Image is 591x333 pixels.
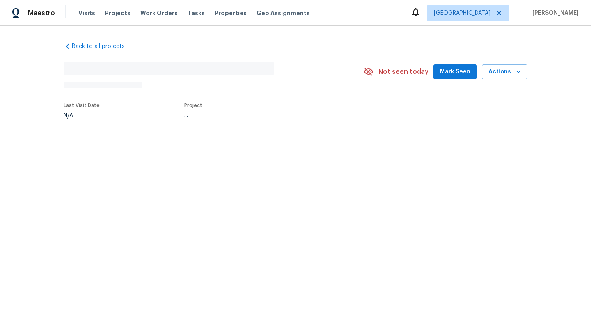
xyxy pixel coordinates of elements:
[78,9,95,17] span: Visits
[215,9,247,17] span: Properties
[188,10,205,16] span: Tasks
[184,103,202,108] span: Project
[488,67,521,77] span: Actions
[378,68,428,76] span: Not seen today
[28,9,55,17] span: Maestro
[64,113,100,119] div: N/A
[434,9,490,17] span: [GEOGRAPHIC_DATA]
[529,9,579,17] span: [PERSON_NAME]
[482,64,527,80] button: Actions
[64,42,142,50] a: Back to all projects
[64,103,100,108] span: Last Visit Date
[140,9,178,17] span: Work Orders
[184,113,342,119] div: ...
[440,67,470,77] span: Mark Seen
[433,64,477,80] button: Mark Seen
[257,9,310,17] span: Geo Assignments
[105,9,131,17] span: Projects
